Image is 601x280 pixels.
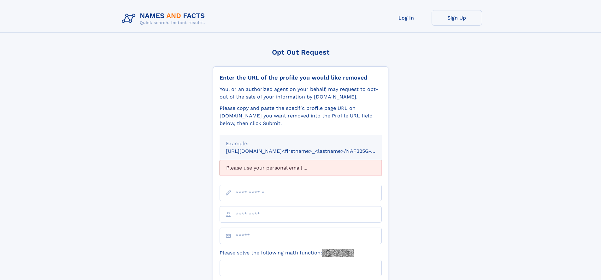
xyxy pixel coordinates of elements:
div: Please use your personal email ... [220,160,382,176]
div: Example: [226,140,375,147]
div: Opt Out Request [213,48,388,56]
a: Sign Up [432,10,482,26]
div: Please copy and paste the specific profile page URL on [DOMAIN_NAME] you want removed into the Pr... [220,104,382,127]
small: [URL][DOMAIN_NAME]<firstname>_<lastname>/NAF325G-xxxxxxxx [226,148,394,154]
a: Log In [381,10,432,26]
div: You, or an authorized agent on your behalf, may request to opt-out of the sale of your informatio... [220,86,382,101]
img: Logo Names and Facts [119,10,210,27]
div: Enter the URL of the profile you would like removed [220,74,382,81]
label: Please solve the following math function: [220,249,354,257]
